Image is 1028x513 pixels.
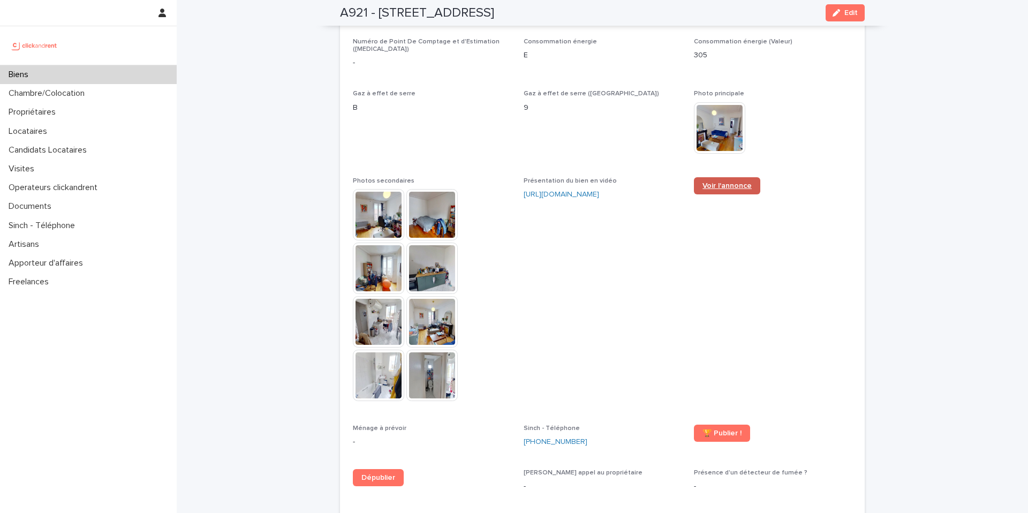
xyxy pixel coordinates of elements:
span: Consommation énergie (Valeur) [694,39,792,45]
button: Edit [826,4,865,21]
p: Artisans [4,239,48,250]
p: Biens [4,70,37,80]
p: - [524,481,682,492]
h2: A921 - [STREET_ADDRESS] [340,5,494,21]
p: E [524,50,682,61]
img: UCB0brd3T0yccxBKYDjQ [9,35,61,56]
span: Sinch - Téléphone [524,425,580,432]
p: B [353,102,511,114]
span: Numéro de Point De Comptage et d'Estimation ([MEDICAL_DATA]) [353,39,500,52]
p: Documents [4,201,60,212]
span: Voir l'annonce [702,182,752,190]
p: Apporteur d'affaires [4,258,92,268]
span: Gaz à effet de serre ([GEOGRAPHIC_DATA]) [524,90,659,97]
span: Photos secondaires [353,178,414,184]
span: Edit [844,9,858,17]
a: Voir l'annonce [694,177,760,194]
a: [URL][DOMAIN_NAME] [524,191,599,198]
span: 🏆 Publier ! [702,429,742,437]
span: Dépublier [361,474,395,481]
a: Dépublier [353,469,404,486]
p: Chambre/Colocation [4,88,93,99]
ringoverc2c-number-84e06f14122c: [PHONE_NUMBER] [524,438,587,446]
span: Ménage à prévoir [353,425,406,432]
p: Sinch - Téléphone [4,221,84,231]
span: Présentation du bien en vidéo [524,178,617,184]
p: Propriétaires [4,107,64,117]
p: 9 [524,102,682,114]
p: Operateurs clickandrent [4,183,106,193]
p: - [353,436,511,448]
p: 305 [694,50,852,61]
span: Présence d'un détecteur de fumée ? [694,470,807,476]
p: Locataires [4,126,56,137]
p: - [353,57,511,69]
ringoverc2c-84e06f14122c: Call with Ringover [524,438,587,446]
span: [PERSON_NAME] appel au propriétaire [524,470,642,476]
p: Freelances [4,277,57,287]
a: 🏆 Publier ! [694,425,750,442]
p: Candidats Locataires [4,145,95,155]
span: Gaz à effet de serre [353,90,415,97]
span: Photo principale [694,90,744,97]
span: Consommation énergie [524,39,597,45]
p: Visites [4,164,43,174]
p: - [694,481,852,492]
a: [PHONE_NUMBER] [524,436,587,448]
